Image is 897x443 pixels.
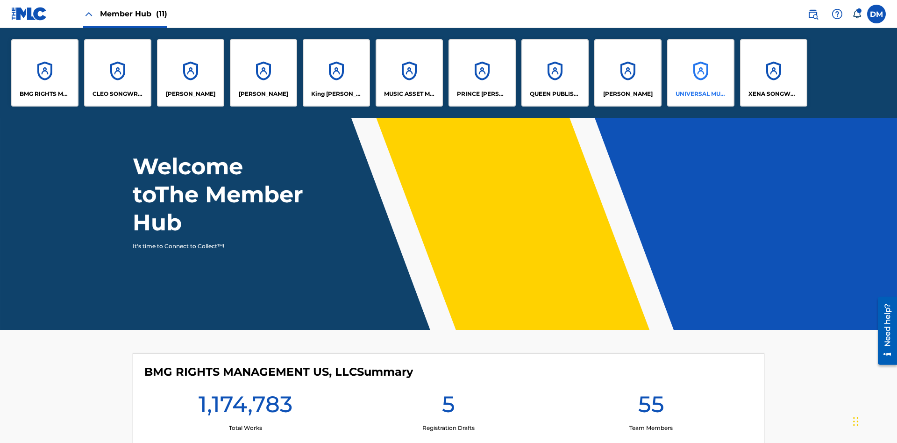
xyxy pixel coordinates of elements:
p: MUSIC ASSET MANAGEMENT (MAM) [384,90,435,98]
p: XENA SONGWRITER [748,90,799,98]
div: Drag [853,407,859,436]
div: User Menu [867,5,886,23]
a: AccountsKing [PERSON_NAME] [303,39,370,107]
img: Close [83,8,94,20]
h1: 5 [442,390,455,424]
p: Team Members [629,424,673,432]
p: PRINCE MCTESTERSON [457,90,508,98]
a: AccountsXENA SONGWRITER [740,39,807,107]
img: search [807,8,819,20]
p: RONALD MCTESTERSON [603,90,653,98]
img: help [832,8,843,20]
a: AccountsMUSIC ASSET MANAGEMENT (MAM) [376,39,443,107]
p: Registration Drafts [422,424,475,432]
a: AccountsPRINCE [PERSON_NAME] [448,39,516,107]
a: AccountsBMG RIGHTS MANAGEMENT US, LLC [11,39,78,107]
a: Accounts[PERSON_NAME] [157,39,224,107]
h1: 55 [638,390,664,424]
span: Member Hub [100,8,167,19]
p: Total Works [229,424,262,432]
a: AccountsCLEO SONGWRITER [84,39,151,107]
p: ELVIS COSTELLO [166,90,215,98]
a: AccountsUNIVERSAL MUSIC PUB GROUP [667,39,734,107]
h1: Welcome to The Member Hub [133,152,307,236]
a: Accounts[PERSON_NAME] [230,39,297,107]
p: CLEO SONGWRITER [93,90,143,98]
iframe: Resource Center [871,293,897,370]
p: UNIVERSAL MUSIC PUB GROUP [676,90,726,98]
p: King McTesterson [311,90,362,98]
div: Notifications [852,9,861,19]
iframe: Chat Widget [850,398,897,443]
p: BMG RIGHTS MANAGEMENT US, LLC [20,90,71,98]
a: Accounts[PERSON_NAME] [594,39,662,107]
a: AccountsQUEEN PUBLISHA [521,39,589,107]
img: MLC Logo [11,7,47,21]
h4: BMG RIGHTS MANAGEMENT US, LLC [144,365,413,379]
a: Public Search [804,5,822,23]
span: (11) [156,9,167,18]
p: It's time to Connect to Collect™! [133,242,295,250]
p: EYAMA MCSINGER [239,90,288,98]
p: QUEEN PUBLISHA [530,90,581,98]
h1: 1,174,783 [199,390,292,424]
div: Help [828,5,847,23]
